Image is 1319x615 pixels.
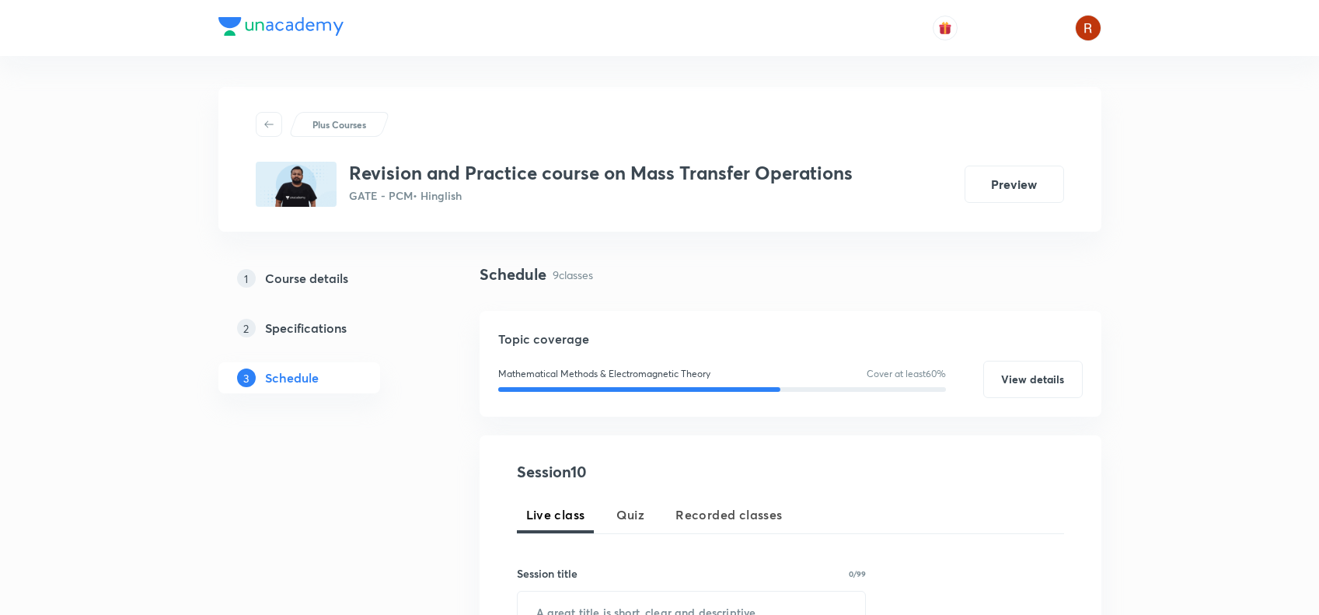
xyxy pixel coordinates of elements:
[349,162,853,184] h3: Revision and Practice course on Mass Transfer Operations
[218,17,344,40] a: Company Logo
[498,330,1083,348] h5: Topic coverage
[553,267,593,283] p: 9 classes
[237,319,256,337] p: 2
[349,187,853,204] p: GATE - PCM • Hinglish
[933,16,958,40] button: avatar
[237,369,256,387] p: 3
[312,117,366,131] p: Plus Courses
[517,460,801,484] h4: Session 10
[265,369,319,387] h5: Schedule
[938,21,952,35] img: avatar
[265,319,347,337] h5: Specifications
[498,367,710,381] p: Mathematical Methods & Electromagnetic Theory
[517,565,577,582] h6: Session title
[867,367,946,381] p: Cover at least 60 %
[218,263,430,294] a: 1Course details
[265,269,348,288] h5: Course details
[1075,15,1101,41] img: Rupsha chowdhury
[616,505,645,524] span: Quiz
[480,263,546,286] h4: Schedule
[675,505,782,524] span: Recorded classes
[849,570,866,578] p: 0/99
[965,166,1064,203] button: Preview
[526,505,585,524] span: Live class
[218,313,430,344] a: 2Specifications
[256,162,337,207] img: D96B43F3-2DD0-4765-BA46-009B33886E58_plus.png
[218,17,344,36] img: Company Logo
[983,361,1083,398] button: View details
[237,269,256,288] p: 1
